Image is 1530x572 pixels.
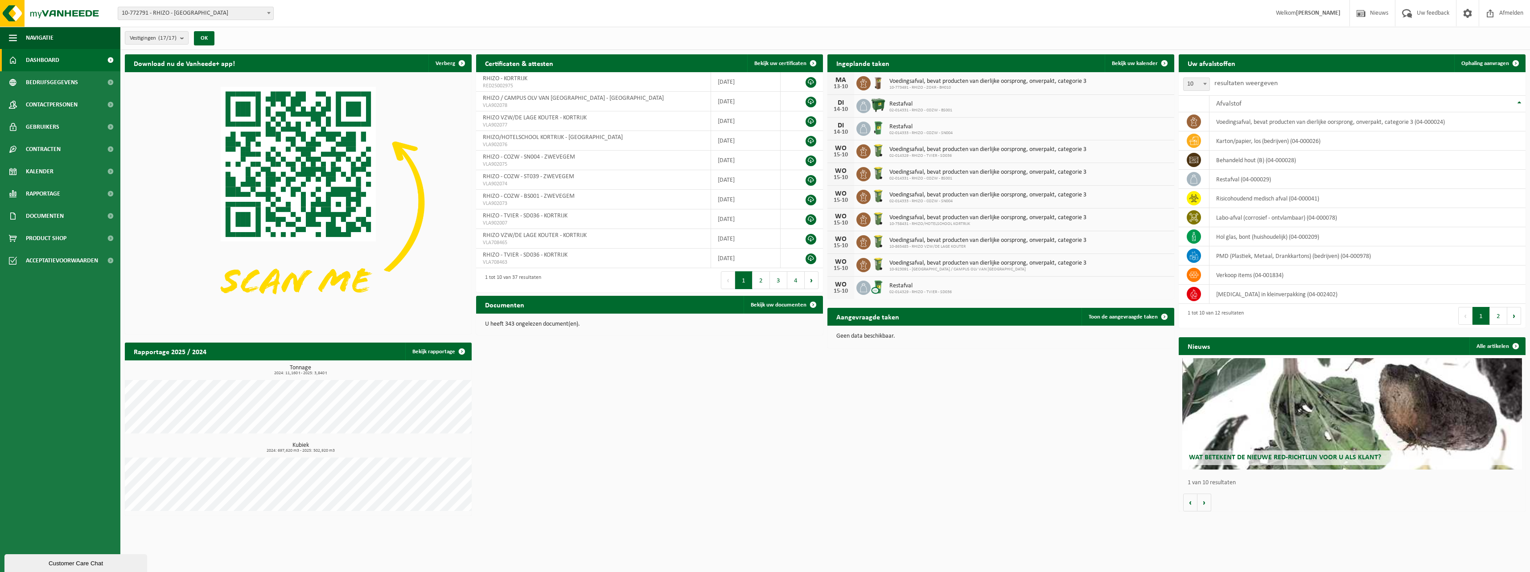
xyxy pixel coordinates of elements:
[832,152,850,158] div: 15-10
[832,84,850,90] div: 13-10
[871,279,886,294] img: WB-0240-CU
[889,85,1086,90] span: 10-773491 - RHIZO - ZOKR - BH010
[4,552,149,572] iframe: chat widget
[711,72,781,92] td: [DATE]
[26,138,61,160] span: Contracten
[889,221,1086,227] span: 10-758431 - RHIZO/HOTELSCHOOL KORTRIJK
[476,296,533,313] h2: Documenten
[1179,337,1219,355] h2: Nieuws
[711,131,781,151] td: [DATE]
[889,169,1086,176] span: Voedingsafval, bevat producten van dierlijke oorsprong, onverpakt, categorie 3
[871,257,886,272] img: WB-0140-HPE-GN-50
[832,266,850,272] div: 15-10
[483,252,568,258] span: RHIZO - TVIER - SD036 - KORTRIJK
[753,271,770,289] button: 2
[1209,227,1526,246] td: hol glas, bont (huishoudelijk) (04-000209)
[711,111,781,131] td: [DATE]
[1183,306,1244,326] div: 1 tot 10 van 12 resultaten
[1209,208,1526,227] td: labo-afval (corrosief - ontvlambaar) (04-000078)
[1209,151,1526,170] td: behandeld hout (B) (04-000028)
[194,31,214,45] button: OK
[711,151,781,170] td: [DATE]
[26,27,53,49] span: Navigatie
[26,94,78,116] span: Contactpersonen
[871,166,886,181] img: WB-0140-HPE-GN-50
[889,282,952,290] span: Restafval
[711,229,781,249] td: [DATE]
[1183,78,1210,91] span: 10
[483,220,704,227] span: VLA902007
[1082,308,1173,326] a: Toon de aangevraagde taken
[483,239,704,246] span: VLA708465
[1179,54,1244,72] h2: Uw afvalstoffen
[832,190,850,197] div: WO
[26,205,64,227] span: Documenten
[871,211,886,226] img: WB-0140-HPE-GN-50
[483,114,587,121] span: RHIZO VZW/DE LAGE KOUTER - KORTRIJK
[125,54,244,72] h2: Download nu de Vanheede+ app!
[483,173,574,180] span: RHIZO - COZW - ST039 - ZWEVEGEM
[481,270,541,290] div: 1 tot 10 van 37 resultaten
[889,290,952,295] span: 02-014329 - RHIZO - TVIER - SD036
[832,122,850,129] div: DI
[118,7,273,20] span: 10-772791 - RHIZO - KORTRIJK
[711,92,781,111] td: [DATE]
[832,258,850,266] div: WO
[483,75,527,82] span: RHIZO - KORTRIJK
[1209,131,1526,151] td: karton/papier, los (bedrijven) (04-000026)
[26,183,60,205] span: Rapportage
[735,271,753,289] button: 1
[889,153,1086,159] span: 02-014329 - RHIZO - TVIER - SD036
[483,82,704,90] span: RED25002975
[711,249,781,268] td: [DATE]
[129,371,472,376] span: 2024: 11,160 t - 2025: 3,840 t
[889,214,1086,221] span: Voedingsafval, bevat producten van dierlijke oorsprong, onverpakt, categorie 3
[405,343,471,360] a: Bekijk rapportage
[1469,337,1525,355] a: Alle artikelen
[1209,189,1526,208] td: risicohoudend medisch afval (04-000041)
[485,321,814,327] p: U heeft 343 ongelezen document(en).
[1507,307,1521,325] button: Next
[26,249,98,272] span: Acceptatievoorwaarden
[1454,54,1525,72] a: Ophaling aanvragen
[1183,494,1197,511] button: Vorige
[889,78,1086,85] span: Voedingsafval, bevat producten van dierlijke oorsprong, onverpakt, categorie 3
[744,296,822,314] a: Bekijk uw documenten
[871,75,886,90] img: WB-0140-HPE-BN-01
[832,236,850,243] div: WO
[889,244,1086,249] span: 10-865485 - RHIZO VZW/DE LAGE KOUTER
[483,232,587,239] span: RHIZO VZW/DE LAGE KOUTER - KORTRIJK
[889,192,1086,199] span: Voedingsafval, bevat producten van dierlijke oorsprong, onverpakt, categorie 3
[889,267,1086,272] span: 10-923091 - [GEOGRAPHIC_DATA] / CAMPUS OLV VAN [GEOGRAPHIC_DATA]
[832,220,850,226] div: 15-10
[836,333,1165,339] p: Geen data beschikbaar.
[889,101,952,108] span: Restafval
[129,365,472,376] h3: Tonnage
[711,209,781,229] td: [DATE]
[721,271,735,289] button: Previous
[483,95,664,102] span: RHIZO / CAMPUS OLV VAN [GEOGRAPHIC_DATA] - [GEOGRAPHIC_DATA]
[871,143,886,158] img: WB-0140-HPE-GN-50
[476,54,562,72] h2: Certificaten & attesten
[805,271,818,289] button: Next
[751,302,806,308] span: Bekijk uw documenten
[889,131,953,136] span: 02-014333 - RHIZO - COZW - SN004
[871,234,886,249] img: WB-0140-HPE-GN-50
[1105,54,1173,72] a: Bekijk uw kalender
[827,54,898,72] h2: Ingeplande taken
[1209,246,1526,266] td: PMD (Plastiek, Metaal, Drankkartons) (bedrijven) (04-000978)
[832,243,850,249] div: 15-10
[889,260,1086,267] span: Voedingsafval, bevat producten van dierlijke oorsprong, onverpakt, categorie 3
[483,259,704,266] span: VLA708463
[1458,307,1472,325] button: Previous
[889,199,1086,204] span: 02-014333 - RHIZO - COZW - SN004
[1112,61,1158,66] span: Bekijk uw kalender
[889,123,953,131] span: Restafval
[483,161,704,168] span: VLA902075
[436,61,455,66] span: Verberg
[1296,10,1341,16] strong: [PERSON_NAME]
[483,180,704,188] span: VLA902074
[125,343,215,360] h2: Rapportage 2025 / 2024
[483,141,704,148] span: VLA902076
